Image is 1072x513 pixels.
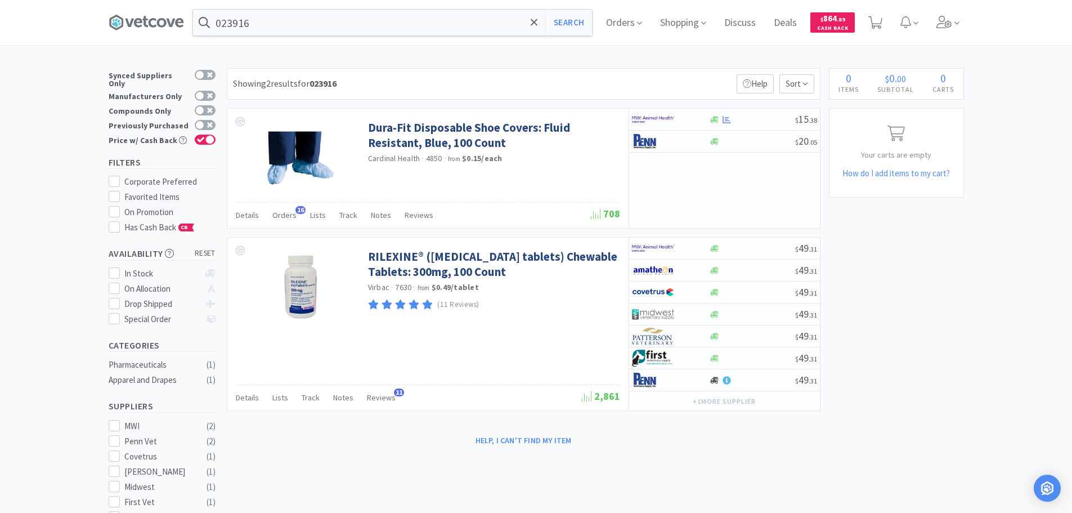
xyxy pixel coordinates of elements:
[295,206,306,214] span: 16
[421,153,424,163] span: ·
[124,267,199,280] div: In Stock
[394,389,404,396] span: 11
[207,435,216,448] div: ( 2 )
[124,190,216,204] div: Favorited Items
[737,74,774,93] p: Help
[795,373,817,386] span: 49
[207,465,216,479] div: ( 1 )
[405,210,433,220] span: Reviews
[124,435,194,448] div: Penn Vet
[632,306,674,323] img: 4dd14cff54a648ac9e977f0c5da9bc2e_5.png
[207,496,216,509] div: ( 1 )
[368,153,420,163] a: Cardinal Health
[124,282,199,296] div: On Allocation
[820,16,823,23] span: $
[687,394,761,409] button: +1more supplier
[367,392,396,403] span: Reviews
[769,18,801,28] a: Deals
[124,496,194,509] div: First Vet
[310,210,326,220] span: Lists
[462,153,503,163] strong: $0.15 / each
[795,351,817,364] span: 49
[795,289,799,297] span: $
[632,284,674,301] img: 77fca1acd8b6420a9015268ca798ef17_1.png
[809,245,817,253] span: . 31
[264,249,337,322] img: 7104ce9fce7e4057a3a23e7592d74270_168126.jpeg
[207,480,216,494] div: ( 1 )
[795,116,799,124] span: $
[109,135,189,144] div: Price w/ Cash Back
[432,282,479,292] strong: $0.49 / tablet
[889,71,895,85] span: 0
[109,358,200,372] div: Pharmaceuticals
[846,71,851,85] span: 0
[109,120,189,130] div: Previously Purchased
[779,74,814,93] span: Sort
[885,73,889,84] span: $
[339,210,357,220] span: Track
[179,224,190,231] span: CB
[124,222,195,233] span: Has Cash Back
[207,420,216,433] div: ( 2 )
[795,245,799,253] span: $
[124,206,216,219] div: On Promotion
[109,247,216,260] h5: Availability
[810,7,855,38] a: $864.89Cash Back
[720,18,760,28] a: Discuss
[795,267,799,275] span: $
[124,420,194,433] div: MWI
[820,13,845,24] span: 864
[124,450,194,463] div: Covetrus
[124,175,216,189] div: Corporate Preferred
[940,71,946,85] span: 0
[809,377,817,385] span: . 31
[809,333,817,341] span: . 31
[395,282,411,292] span: 7630
[109,339,216,352] h5: Categories
[448,155,460,163] span: from
[582,390,620,403] span: 2,861
[368,249,617,280] a: RILEXINE® ([MEDICAL_DATA] tablets) Chewable Tablets: 300mg, 100 Count
[632,262,674,279] img: 3331a67d23dc422aa21b1ec98afbf632_11.png
[391,282,393,292] span: ·
[795,242,817,255] span: 49
[632,133,674,150] img: e1133ece90fa4a959c5ae41b0808c578_9.png
[207,450,216,463] div: ( 1 )
[829,149,963,161] p: Your carts are empty
[868,84,923,95] h4: Subtotal
[591,207,620,220] span: 708
[809,289,817,297] span: . 31
[632,350,674,367] img: 67d67680309e4a0bb49a5ff0391dcc42_6.png
[109,91,189,100] div: Manufacturers Only
[109,105,189,115] div: Compounds Only
[795,286,817,298] span: 49
[310,78,337,89] strong: 023916
[897,73,906,84] span: 00
[829,167,963,180] h5: How do I add items to my cart?
[193,10,592,35] input: Search by item, sku, manufacturer, ingredient, size...
[418,284,430,292] span: from
[632,372,674,389] img: e1133ece90fa4a959c5ae41b0808c578_9.png
[426,153,442,163] span: 4850
[207,373,216,387] div: ( 1 )
[817,25,848,33] span: Cash Back
[272,210,297,220] span: Orders
[809,116,817,124] span: . 38
[109,70,189,87] div: Synced Suppliers Only
[437,299,479,311] p: (11 Reviews)
[795,307,817,320] span: 49
[923,84,963,95] h4: Carts
[837,16,845,23] span: . 89
[632,111,674,128] img: f6b2451649754179b5b4e0c70c3f7cb0_2.png
[124,297,199,311] div: Drop Shipped
[236,210,259,220] span: Details
[233,77,337,91] div: Showing 2 results
[545,10,592,35] button: Search
[207,358,216,372] div: ( 1 )
[124,480,194,494] div: Midwest
[868,73,923,84] div: .
[795,329,817,342] span: 49
[1034,475,1061,502] div: Open Intercom Messenger
[795,113,817,126] span: 15
[795,138,799,146] span: $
